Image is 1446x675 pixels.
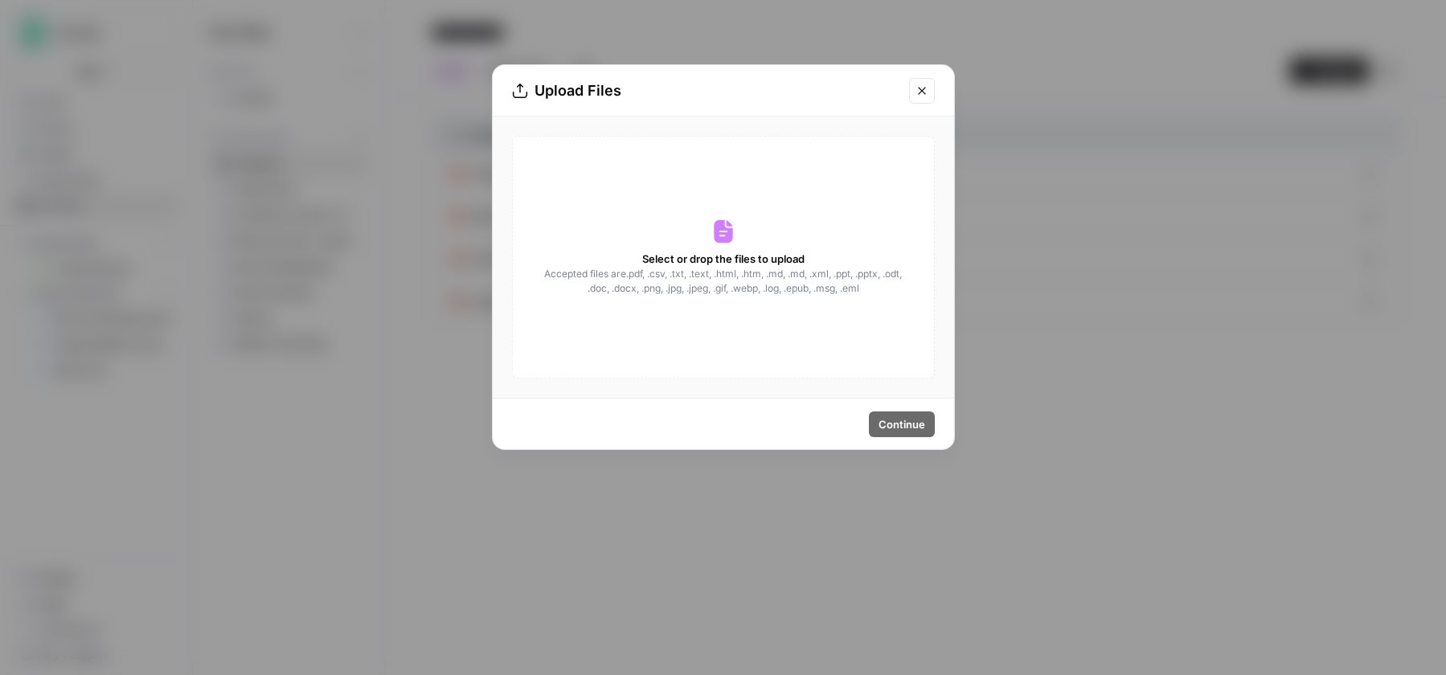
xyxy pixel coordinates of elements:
[879,416,925,432] span: Continue
[642,251,805,267] span: Select or drop the files to upload
[543,267,903,296] span: Accepted files are .pdf, .csv, .txt, .text, .html, .htm, .md, .md, .xml, .ppt, .pptx, .odt, .doc,...
[869,411,935,437] button: Continue
[909,78,935,104] button: Close modal
[512,80,899,102] div: Upload Files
